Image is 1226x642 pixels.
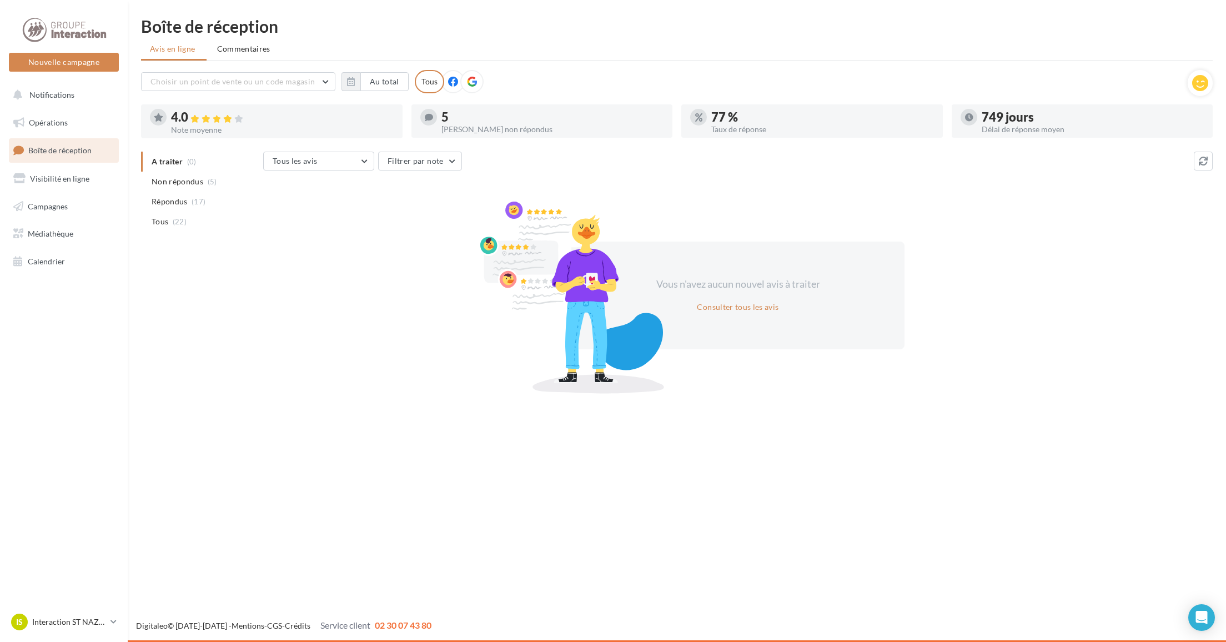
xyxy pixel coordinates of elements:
[273,156,318,165] span: Tous les avis
[171,126,394,134] div: Note moyenne
[7,167,121,190] a: Visibilité en ligne
[7,138,121,162] a: Boîte de réception
[152,196,188,207] span: Répondus
[136,621,168,630] a: Digitaleo
[285,621,310,630] a: Crédits
[7,83,117,107] button: Notifications
[30,174,89,183] span: Visibilité en ligne
[360,72,409,91] button: Au total
[29,118,68,127] span: Opérations
[29,90,74,99] span: Notifications
[173,217,187,226] span: (22)
[982,111,1204,123] div: 749 jours
[320,620,370,630] span: Service client
[9,53,119,72] button: Nouvelle campagne
[171,111,394,124] div: 4.0
[441,126,664,133] div: [PERSON_NAME] non répondus
[150,77,315,86] span: Choisir un point de vente ou un code magasin
[152,176,203,187] span: Non répondus
[375,620,431,630] span: 02 30 07 43 80
[28,257,65,266] span: Calendrier
[141,72,335,91] button: Choisir un point de vente ou un code magasin
[141,18,1213,34] div: Boîte de réception
[192,197,205,206] span: (17)
[711,111,934,123] div: 77 %
[642,277,833,292] div: Vous n'avez aucun nouvel avis à traiter
[711,126,934,133] div: Taux de réponse
[982,126,1204,133] div: Délai de réponse moyen
[692,300,783,314] button: Consulter tous les avis
[263,152,374,170] button: Tous les avis
[1188,604,1215,631] div: Open Intercom Messenger
[7,250,121,273] a: Calendrier
[152,216,168,227] span: Tous
[7,111,121,134] a: Opérations
[378,152,462,170] button: Filtrer par note
[217,43,270,54] span: Commentaires
[7,222,121,245] a: Médiathèque
[441,111,664,123] div: 5
[28,146,92,155] span: Boîte de réception
[267,621,282,630] a: CGS
[16,616,23,628] span: IS
[341,72,409,91] button: Au total
[32,616,106,628] p: Interaction ST NAZAIRE
[232,621,264,630] a: Mentions
[7,195,121,218] a: Campagnes
[415,70,444,93] div: Tous
[28,229,73,238] span: Médiathèque
[136,621,431,630] span: © [DATE]-[DATE] - - -
[208,177,217,186] span: (5)
[28,201,68,210] span: Campagnes
[9,611,119,633] a: IS Interaction ST NAZAIRE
